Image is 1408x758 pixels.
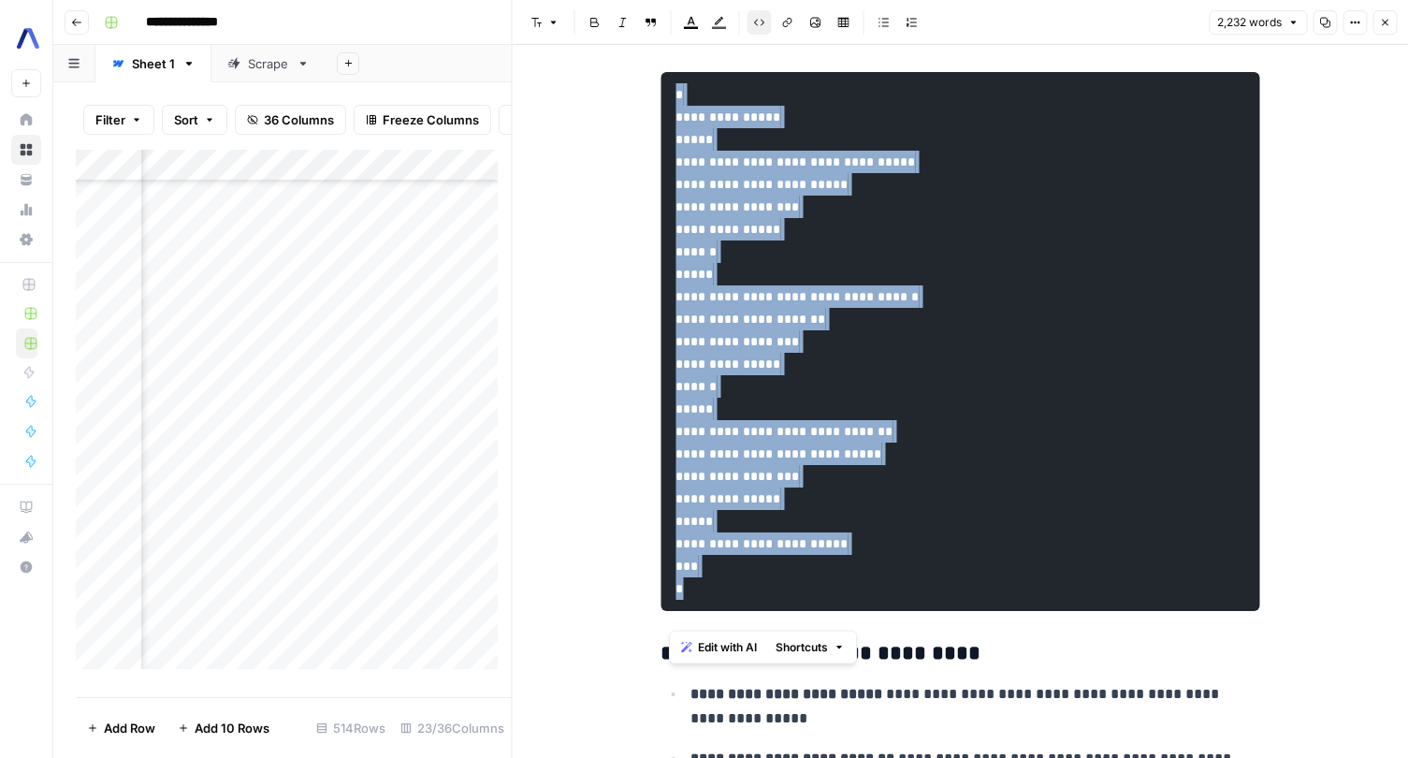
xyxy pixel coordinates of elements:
button: Add Row [76,713,167,743]
div: Sheet 1 [132,54,175,73]
a: Scrape [211,45,326,82]
button: 2,232 words [1209,10,1307,35]
button: 36 Columns [235,105,346,135]
span: Filter [95,110,125,129]
span: Edit with AI [698,639,757,656]
span: Add Row [104,719,155,737]
div: What's new? [12,523,40,551]
button: Workspace: Assembly AI [11,15,41,62]
div: 514 Rows [309,713,393,743]
span: Sort [174,110,198,129]
a: Your Data [11,165,41,195]
button: Sort [162,105,227,135]
a: Usage [11,195,41,225]
span: Shortcuts [776,639,828,656]
div: 23/36 Columns [393,713,512,743]
div: Scrape [248,54,289,73]
span: 2,232 words [1217,14,1282,31]
button: Filter [83,105,154,135]
a: Browse [11,135,41,165]
button: What's new? [11,522,41,552]
a: Sheet 1 [95,45,211,82]
a: Home [11,105,41,135]
a: Settings [11,225,41,255]
button: Add 10 Rows [167,713,281,743]
button: Help + Support [11,552,41,582]
img: Assembly AI Logo [11,22,45,55]
button: Shortcuts [768,635,852,660]
span: Freeze Columns [383,110,479,129]
a: AirOps Academy [11,492,41,522]
span: Add 10 Rows [195,719,269,737]
button: Freeze Columns [354,105,491,135]
span: 36 Columns [264,110,334,129]
button: Edit with AI [674,635,764,660]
